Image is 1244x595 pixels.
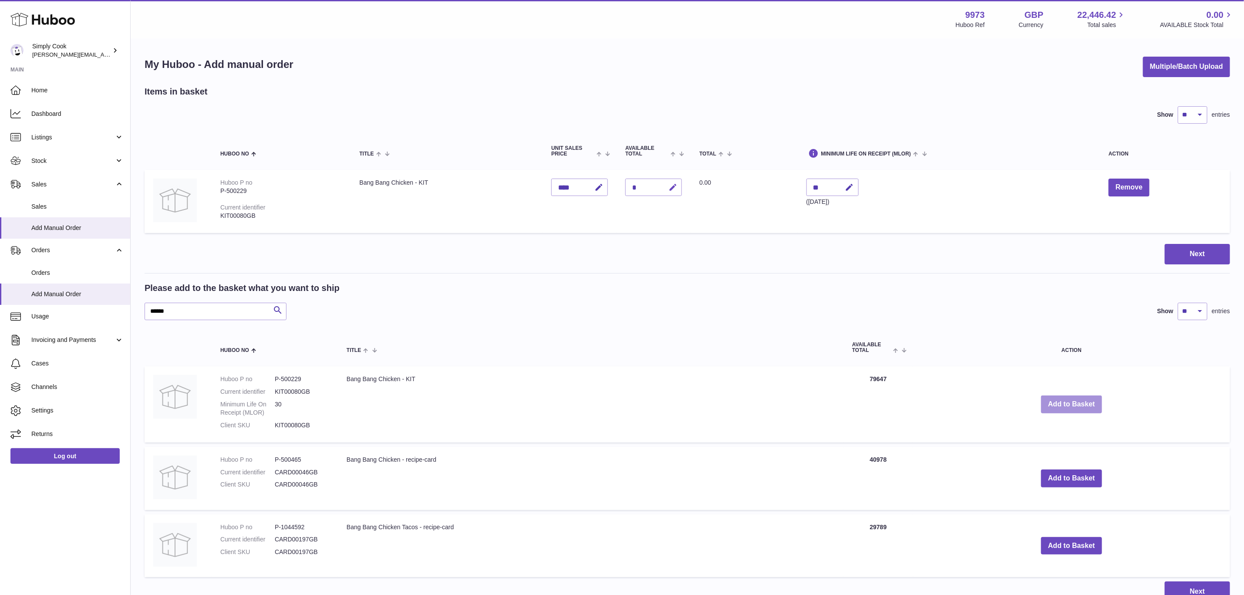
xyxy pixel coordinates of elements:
dt: Client SKU [220,421,275,429]
div: Huboo P no [220,179,253,186]
span: Returns [31,430,124,438]
button: Add to Basket [1041,470,1102,487]
strong: GBP [1025,9,1043,21]
dt: Huboo P no [220,456,275,464]
span: Stock [31,157,115,165]
a: 22,446.42 Total sales [1077,9,1126,29]
div: Action [1109,151,1221,157]
dt: Huboo P no [220,375,275,383]
span: Sales [31,203,124,211]
button: Multiple/Batch Upload [1143,57,1230,77]
span: Title [347,348,361,353]
img: Bang Bang Chicken - recipe-card [153,456,197,499]
dd: CARD00197GB [275,548,329,556]
dd: 30 [275,400,329,417]
dd: CARD00046GB [275,480,329,489]
h2: Please add to the basket what you want to ship [145,282,340,294]
img: emma@simplycook.com [10,44,24,57]
td: Bang Bang Chicken Tacos - recipe-card [338,514,843,578]
span: AVAILABLE Total [852,342,891,353]
span: Total [699,151,716,157]
div: P-500229 [220,187,342,195]
a: 0.00 AVAILABLE Stock Total [1160,9,1234,29]
span: Huboo no [220,151,249,157]
dt: Minimum Life On Receipt (MLOR) [220,400,275,417]
span: entries [1212,307,1230,315]
button: Add to Basket [1041,537,1102,555]
dd: KIT00080GB [275,421,329,429]
dt: Client SKU [220,548,275,556]
dd: P-500229 [275,375,329,383]
button: Next [1165,244,1230,264]
div: KIT00080GB [220,212,342,220]
img: Bang Bang Chicken - KIT [153,179,197,222]
h2: Items in basket [145,86,208,98]
div: Current identifier [220,204,266,211]
span: AVAILABLE Total [625,145,668,157]
span: 0.00 [699,179,711,186]
img: Bang Bang Chicken Tacos - recipe-card [153,523,197,567]
button: Add to Basket [1041,396,1102,413]
span: entries [1212,111,1230,119]
span: Sales [31,180,115,189]
dd: CARD00197GB [275,535,329,544]
td: 79647 [843,366,913,442]
span: Orders [31,246,115,254]
span: Orders [31,269,124,277]
span: Minimum Life On Receipt (MLOR) [821,151,911,157]
span: Unit Sales Price [551,145,594,157]
span: Invoicing and Payments [31,336,115,344]
strong: 9973 [965,9,985,21]
span: 22,446.42 [1077,9,1116,21]
label: Show [1157,111,1173,119]
div: Huboo Ref [956,21,985,29]
span: Total sales [1087,21,1126,29]
span: Channels [31,383,124,391]
td: Bang Bang Chicken - KIT [338,366,843,442]
span: Settings [31,406,124,415]
h1: My Huboo - Add manual order [145,57,293,71]
dd: P-500465 [275,456,329,464]
span: Title [359,151,374,157]
a: Log out [10,448,120,464]
button: Remove [1109,179,1150,196]
span: Add Manual Order [31,224,124,232]
dt: Current identifier [220,388,275,396]
dd: P-1044592 [275,523,329,531]
div: Currency [1019,21,1044,29]
div: ([DATE]) [806,198,859,206]
span: AVAILABLE Stock Total [1160,21,1234,29]
span: Listings [31,133,115,142]
span: Huboo no [220,348,249,353]
span: Dashboard [31,110,124,118]
td: Bang Bang Chicken - KIT [351,170,543,233]
dt: Current identifier [220,468,275,477]
img: Bang Bang Chicken - KIT [153,375,197,419]
td: 40978 [843,447,913,510]
th: Action [913,333,1230,362]
dd: CARD00046GB [275,468,329,477]
span: 0.00 [1207,9,1224,21]
dt: Current identifier [220,535,275,544]
td: 29789 [843,514,913,578]
label: Show [1157,307,1173,315]
span: [PERSON_NAME][EMAIL_ADDRESS][DOMAIN_NAME] [32,51,175,58]
dt: Client SKU [220,480,275,489]
dd: KIT00080GB [275,388,329,396]
td: Bang Bang Chicken - recipe-card [338,447,843,510]
span: Usage [31,312,124,321]
span: Add Manual Order [31,290,124,298]
span: Home [31,86,124,95]
div: Simply Cook [32,42,111,59]
span: Cases [31,359,124,368]
dt: Huboo P no [220,523,275,531]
